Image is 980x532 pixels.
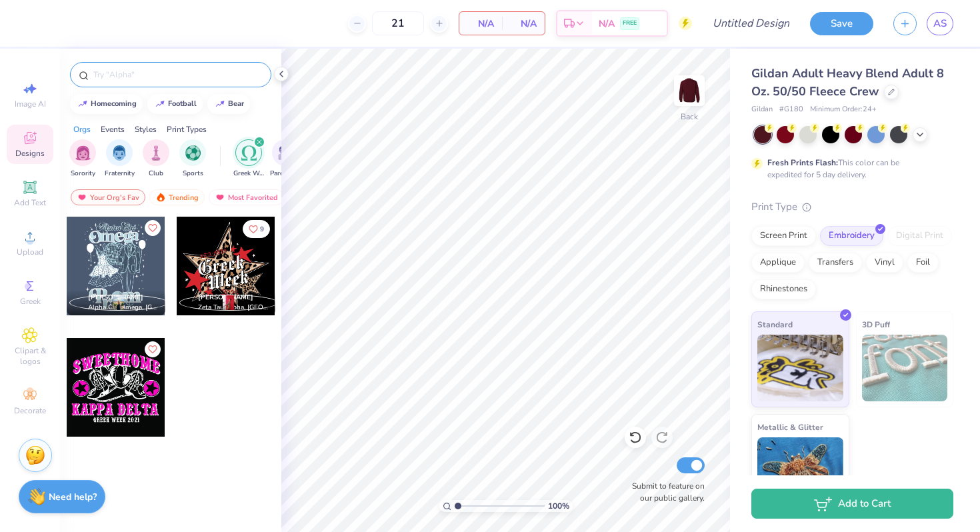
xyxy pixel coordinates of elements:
[185,145,201,161] img: Sports Image
[155,193,166,202] img: trending.gif
[77,193,87,202] img: most_fav.gif
[149,169,163,179] span: Club
[228,100,244,107] div: bear
[207,94,250,114] button: bear
[820,226,883,246] div: Embroidery
[92,68,263,81] input: Try "Alpha"
[145,341,161,357] button: Like
[270,139,301,179] button: filter button
[757,335,843,401] img: Standard
[862,317,890,331] span: 3D Puff
[149,189,205,205] div: Trending
[167,123,207,135] div: Print Types
[14,405,46,416] span: Decorate
[625,480,705,504] label: Submit to feature on our public gallery.
[105,139,135,179] div: filter for Fraternity
[278,145,293,161] img: Parent's Weekend Image
[751,253,805,273] div: Applique
[91,100,137,107] div: homecoming
[702,10,800,37] input: Untitled Design
[372,11,424,35] input: – –
[757,317,793,331] span: Standard
[887,226,952,246] div: Digital Print
[676,77,703,104] img: Back
[809,253,862,273] div: Transfers
[467,17,494,31] span: N/A
[751,199,953,215] div: Print Type
[215,193,225,202] img: most_fav.gif
[751,65,944,99] span: Gildan Adult Heavy Blend Adult 8 Oz. 50/50 Fleece Crew
[270,169,301,179] span: Parent's Weekend
[270,139,301,179] div: filter for Parent's Weekend
[862,335,948,401] img: 3D Puff
[757,437,843,504] img: Metallic & Glitter
[71,169,95,179] span: Sorority
[88,293,143,302] span: [PERSON_NAME]
[49,491,97,503] strong: Need help?
[260,226,264,233] span: 9
[510,17,537,31] span: N/A
[233,139,264,179] div: filter for Greek Week
[751,279,816,299] div: Rhinestones
[168,100,197,107] div: football
[7,345,53,367] span: Clipart & logos
[135,123,157,135] div: Styles
[14,197,46,208] span: Add Text
[215,100,225,108] img: trend_line.gif
[17,247,43,257] span: Upload
[241,145,257,161] img: Greek Week Image
[810,104,877,115] span: Minimum Order: 24 +
[155,100,165,108] img: trend_line.gif
[927,12,953,35] a: AS
[179,139,206,179] button: filter button
[907,253,939,273] div: Foil
[69,139,96,179] div: filter for Sorority
[145,220,161,236] button: Like
[767,157,931,181] div: This color can be expedited for 5 day delivery.
[75,145,91,161] img: Sorority Image
[623,19,637,28] span: FREE
[751,226,816,246] div: Screen Print
[77,100,88,108] img: trend_line.gif
[243,220,270,238] button: Like
[105,139,135,179] button: filter button
[751,104,773,115] span: Gildan
[179,139,206,179] div: filter for Sports
[73,123,91,135] div: Orgs
[15,148,45,159] span: Designs
[20,296,41,307] span: Greek
[183,169,203,179] span: Sports
[71,189,145,205] div: Your Org's Fav
[105,169,135,179] span: Fraternity
[198,303,270,313] span: Zeta Tau Alpha, [GEOGRAPHIC_DATA]
[147,94,203,114] button: football
[599,17,615,31] span: N/A
[681,111,698,123] div: Back
[757,420,823,434] span: Metallic & Glitter
[149,145,163,161] img: Club Image
[810,12,873,35] button: Save
[548,500,569,512] span: 100 %
[933,16,947,31] span: AS
[70,94,143,114] button: homecoming
[779,104,803,115] span: # G180
[101,123,125,135] div: Events
[88,303,160,313] span: Alpha Chi Omega, [GEOGRAPHIC_DATA][US_STATE]
[112,145,127,161] img: Fraternity Image
[866,253,903,273] div: Vinyl
[209,189,284,205] div: Most Favorited
[198,293,253,302] span: [PERSON_NAME]
[15,99,46,109] span: Image AI
[143,139,169,179] button: filter button
[69,139,96,179] button: filter button
[751,489,953,519] button: Add to Cart
[767,157,838,168] strong: Fresh Prints Flash:
[143,139,169,179] div: filter for Club
[233,169,264,179] span: Greek Week
[233,139,264,179] button: filter button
